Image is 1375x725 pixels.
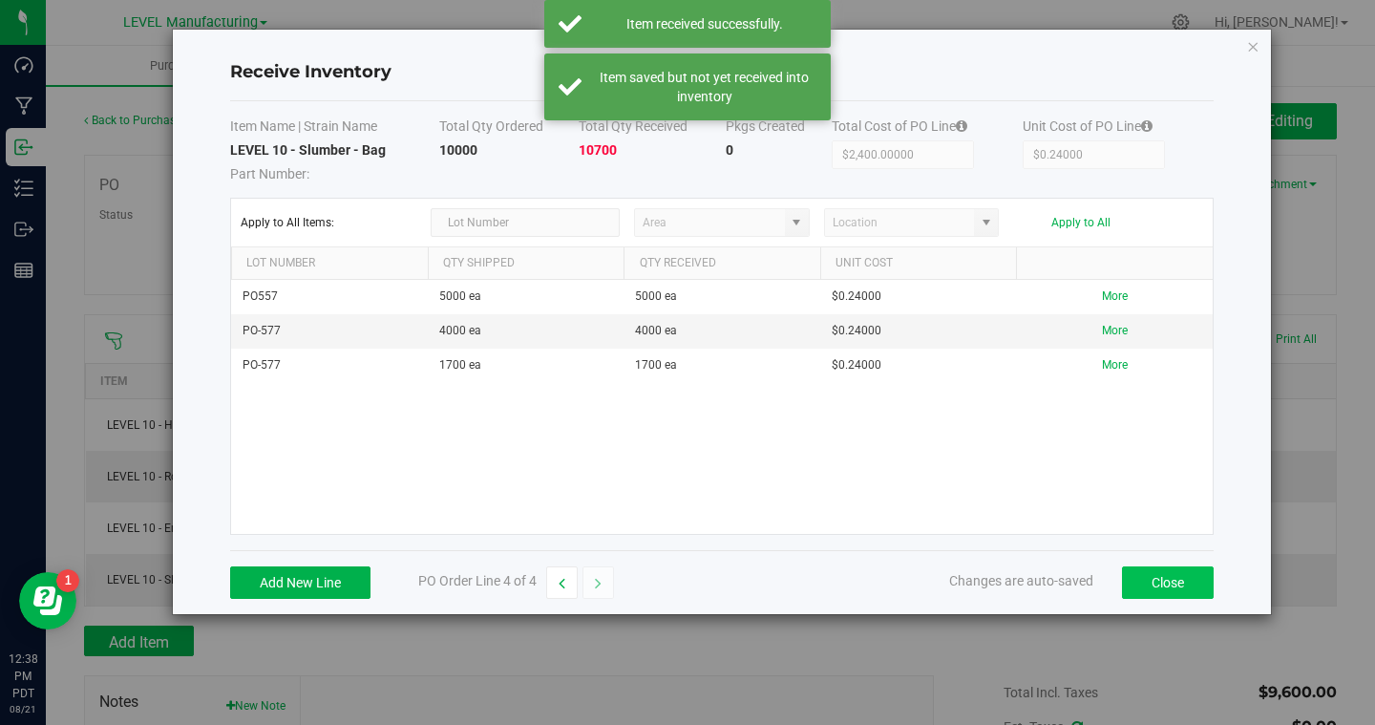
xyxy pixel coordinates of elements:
[230,117,439,140] th: Item Name | Strain Name
[230,566,370,599] button: Add New Line
[820,247,1017,280] th: Unit Cost
[1122,566,1214,599] button: Close
[428,349,624,382] td: 1700 ea
[428,280,624,314] td: 5000 ea
[820,314,1017,349] td: $0.24000
[820,349,1017,382] td: $0.24000
[624,280,820,314] td: 5000 ea
[231,314,428,349] td: PO-577
[418,573,537,588] span: PO Order Line 4 of 4
[231,247,428,280] th: Lot Number
[230,142,386,158] strong: LEVEL 10 - Slumber - Bag
[624,314,820,349] td: 4000 ea
[832,117,1023,140] th: Total Cost of PO Line
[230,60,1214,85] h4: Receive Inventory
[56,569,79,592] iframe: Resource center unread badge
[726,117,833,140] th: Pkgs Created
[1051,216,1111,229] button: Apply to All
[624,247,820,280] th: Qty Received
[592,68,816,106] div: Item saved but not yet received into inventory
[428,247,624,280] th: Qty Shipped
[820,280,1017,314] td: $0.24000
[592,14,816,33] div: Item received successfully.
[1141,119,1153,133] i: Specifying a total cost will update all item costs.
[624,349,820,382] td: 1700 ea
[1246,34,1259,57] button: Close modal
[439,142,477,158] strong: 10000
[726,142,733,158] strong: 0
[1023,117,1214,140] th: Unit Cost of PO Line
[230,166,309,181] span: Part Number:
[241,216,416,229] span: Apply to All Items:
[231,280,428,314] td: PO557
[579,142,617,158] strong: 10700
[956,119,967,133] i: Specifying a total cost will update all item costs.
[579,117,725,140] th: Total Qty Received
[428,314,624,349] td: 4000 ea
[1102,356,1128,374] button: More
[439,117,579,140] th: Total Qty Ordered
[431,208,620,237] input: Lot Number
[949,573,1093,588] span: Changes are auto-saved
[1102,322,1128,340] button: More
[231,349,428,382] td: PO-577
[1102,288,1128,306] button: More
[19,572,76,629] iframe: Resource center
